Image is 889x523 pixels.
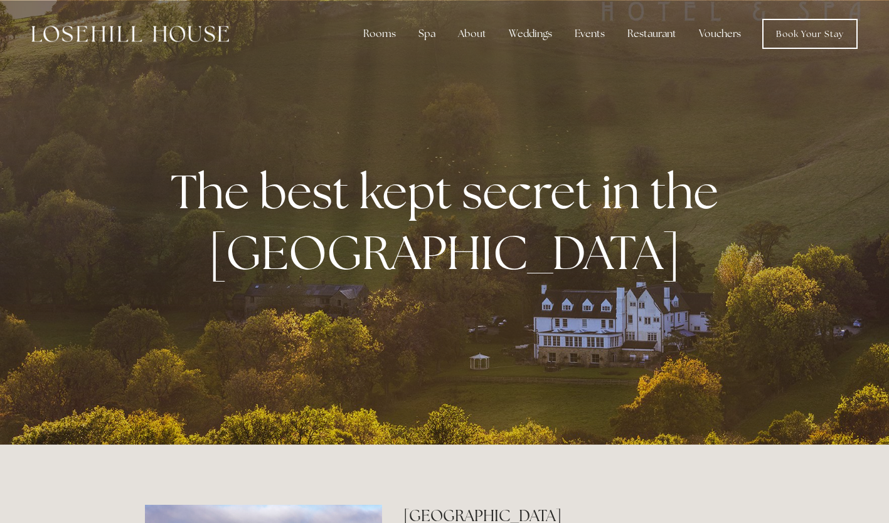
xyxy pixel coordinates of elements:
div: Weddings [499,21,562,46]
div: Restaurant [617,21,686,46]
a: Vouchers [689,21,751,46]
strong: The best kept secret in the [GEOGRAPHIC_DATA] [171,161,728,283]
div: Events [565,21,615,46]
div: Spa [408,21,445,46]
a: Book Your Stay [762,19,858,49]
div: Rooms [353,21,406,46]
div: About [448,21,496,46]
img: Losehill House [31,26,229,42]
